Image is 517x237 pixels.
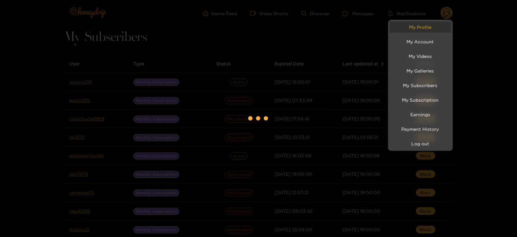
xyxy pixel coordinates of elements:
button: Log out [390,138,451,149]
a: My Galleries [390,65,451,76]
a: My Account [390,36,451,47]
a: My Subscription [390,94,451,106]
a: My Profile [390,21,451,33]
a: Payment History [390,123,451,135]
a: Earnings [390,109,451,120]
a: My Subscribers [390,80,451,91]
a: My Videos [390,51,451,62]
